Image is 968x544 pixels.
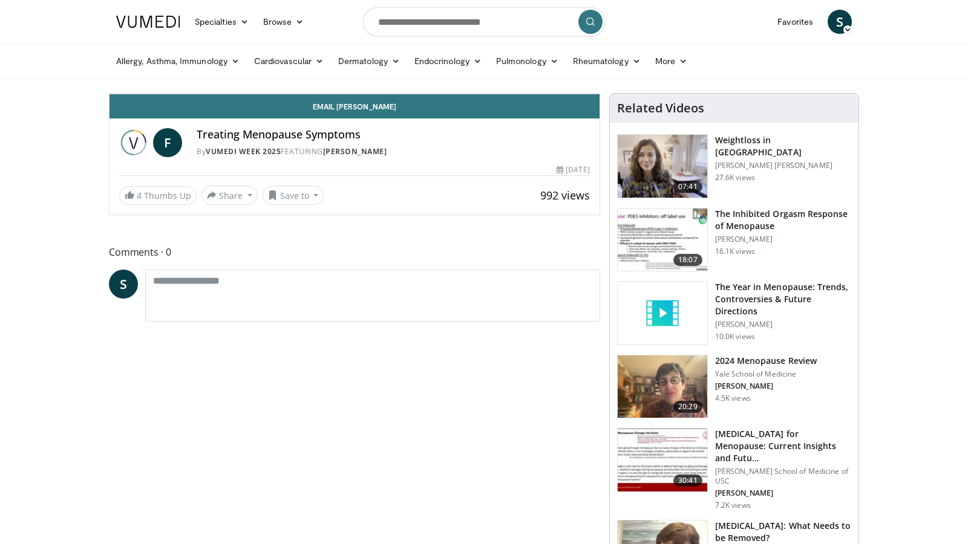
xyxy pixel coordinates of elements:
[618,429,707,491] img: 47271b8a-94f4-49c8-b914-2a3d3af03a9e.150x105_q85_crop-smart_upscale.jpg
[323,146,387,157] a: [PERSON_NAME]
[617,134,851,198] a: 07:41 Weightloss in [GEOGRAPHIC_DATA] [PERSON_NAME] [PERSON_NAME] 27.6K views
[617,428,851,510] a: 30:41 [MEDICAL_DATA] for Menopause: Current Insights and Futu… [PERSON_NAME] School of Medicine o...
[618,135,707,198] img: 9983fed1-7565-45be-8934-aef1103ce6e2.150x105_q85_crop-smart_upscale.jpg
[715,355,817,367] h3: 2024 Menopause Review
[715,369,817,379] p: Yale School of Medicine
[715,281,851,317] h3: The Year in Menopause: Trends, Controversies & Future Directions
[110,94,600,118] a: Email [PERSON_NAME]
[153,128,182,157] a: F
[715,393,751,403] p: 4.5K views
[557,164,589,175] div: [DATE]
[715,134,851,158] h3: Weightloss in [GEOGRAPHIC_DATA]
[715,208,851,232] h3: The Inhibited Orgasm Response of Menopause
[715,161,851,170] p: [PERSON_NAME] [PERSON_NAME]
[566,49,648,73] a: Rheumatology
[618,355,707,418] img: 692f135d-47bd-4f7e-b54d-786d036e68d3.150x105_q85_crop-smart_upscale.jpg
[119,128,148,157] img: Vumedi Week 2025
[673,401,702,413] span: 20:29
[715,467,851,486] p: [PERSON_NAME] School of Medicine of USC
[256,10,312,34] a: Browse
[201,186,258,205] button: Share
[489,49,566,73] a: Pulmonology
[618,282,707,345] img: video_placeholder_short.svg
[673,254,702,266] span: 18:07
[109,270,138,299] a: S
[715,428,851,464] h3: [MEDICAL_DATA] for Menopause: Current Insights and Futu…
[109,244,600,260] span: Comments 0
[715,332,755,342] p: 10.0K views
[617,101,704,115] h4: Related Videos
[673,181,702,193] span: 07:41
[617,281,851,345] a: The Year in Menopause: Trends, Controversies & Future Directions [PERSON_NAME] 10.0K views
[263,186,324,205] button: Save to
[715,520,851,544] h3: [MEDICAL_DATA]: What Needs to be Removed?
[540,188,590,202] span: 992 views
[715,320,851,329] p: [PERSON_NAME]
[673,474,702,487] span: 30:41
[197,128,590,141] h4: Treating Menopause Symptoms
[715,488,851,498] p: [PERSON_NAME]
[109,49,247,73] a: Allergy, Asthma, Immunology
[618,209,707,271] img: 283c0f17-5e2d-42ba-a87c-168d447cdba4.150x105_q85_crop-smart_upscale.jpg
[715,500,751,510] p: 7.2K views
[188,10,256,34] a: Specialties
[331,49,407,73] a: Dermatology
[137,190,142,201] span: 4
[828,10,852,34] a: S
[247,49,331,73] a: Cardiovascular
[715,173,755,183] p: 27.6K views
[617,355,851,419] a: 20:29 2024 Menopause Review Yale School of Medicine [PERSON_NAME] 4.5K views
[715,381,817,391] p: [PERSON_NAME]
[363,7,605,36] input: Search topics, interventions
[715,235,851,244] p: [PERSON_NAME]
[648,49,695,73] a: More
[116,16,180,28] img: VuMedi Logo
[407,49,489,73] a: Endocrinology
[119,186,197,205] a: 4 Thumbs Up
[770,10,820,34] a: Favorites
[715,247,755,256] p: 16.1K views
[617,208,851,272] a: 18:07 The Inhibited Orgasm Response of Menopause [PERSON_NAME] 16.1K views
[197,146,590,157] div: By FEATURING
[206,146,281,157] a: Vumedi Week 2025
